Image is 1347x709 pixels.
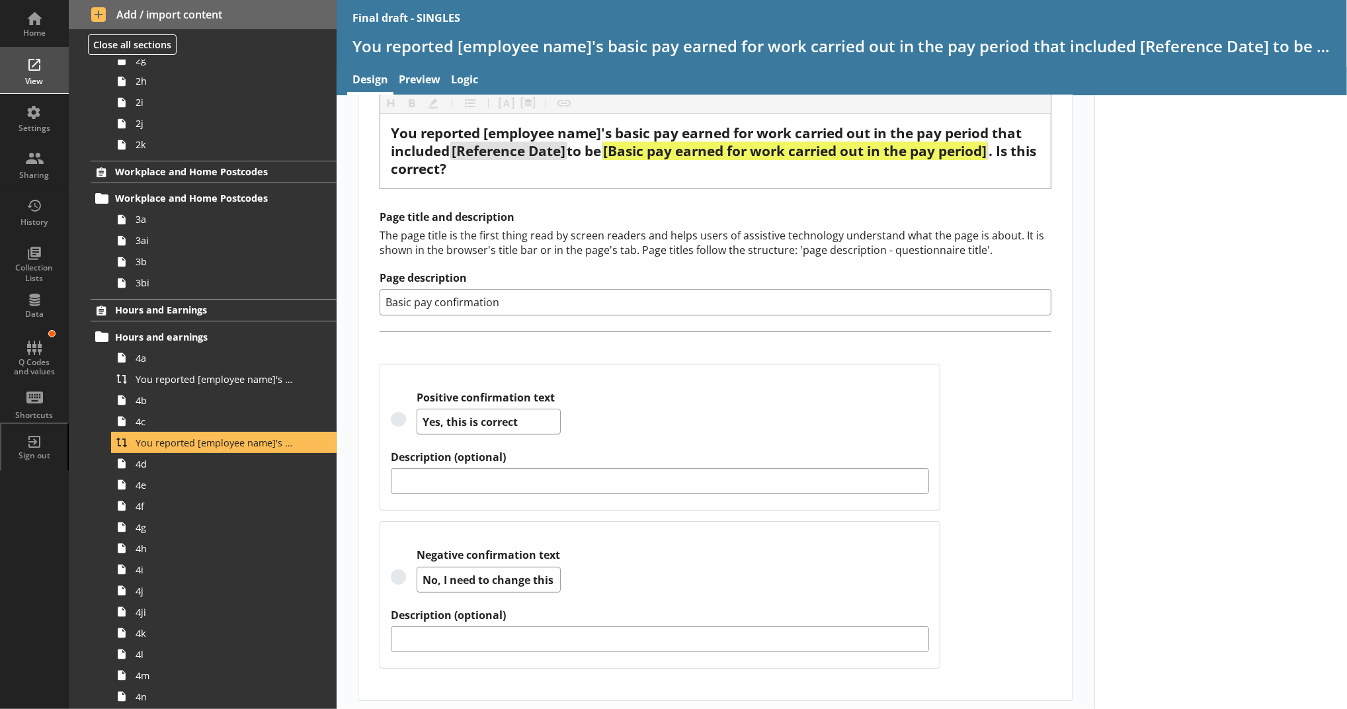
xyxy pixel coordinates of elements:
span: You reported [employee name]'s basic pay earned for work carried out in the pay period that inclu... [136,437,298,449]
a: 4h [111,538,337,559]
div: Sharing [11,170,58,181]
div: Final draft - SINGLES [352,11,460,25]
h1: You reported [employee name]'s basic pay earned for work carried out in the pay period that inclu... [352,36,1331,56]
span: Workplace and Home Postcodes [115,165,292,178]
textarea: No, I need to change this [417,567,561,593]
span: 4a [136,352,298,364]
span: Hours and earnings [115,331,292,343]
li: Workplace and Home PostcodesWorkplace and Home Postcodes3a3ai3b3bi [69,161,337,294]
a: 4e [111,474,337,495]
a: Design [347,67,393,95]
span: 4h [136,542,298,555]
h2: Page title and description [380,210,1051,224]
span: 3ai [136,234,298,247]
a: 4m [111,665,337,686]
div: Settings [11,123,58,134]
a: 4f [111,495,337,517]
span: 4f [136,500,298,513]
span: 4m [136,669,298,682]
a: Logic [446,67,483,95]
a: 4a [111,347,337,368]
a: 4j [111,580,337,601]
label: Description (optional) [391,608,928,622]
a: 4g [111,517,337,538]
a: You reported [employee name]'s basic pay earned for work carried out in the pay period that inclu... [111,432,337,453]
span: 4g [136,521,298,534]
span: 2j [136,117,298,130]
a: 4l [111,644,337,665]
span: 3bi [136,276,298,289]
div: Data [11,309,58,319]
a: 3ai [111,230,337,251]
span: 3a [136,213,298,226]
a: 3a [111,209,337,230]
a: Preview [393,67,446,95]
span: You reported [employee name]'s pay period that included [Reference Date] to be [Untitled answer].... [136,373,298,386]
span: Add / import content [91,7,315,22]
a: 4k [111,622,337,644]
div: View [11,76,58,87]
span: 4n [136,690,298,703]
span: 2i [136,96,298,108]
label: Page description [380,271,1051,285]
div: Q Codes and values [11,358,58,377]
label: Positive confirmation text [417,391,561,405]
span: 4d [136,458,298,470]
span: 4e [136,479,298,491]
span: 2k [136,138,298,151]
a: 4i [111,559,337,580]
span: Workplace and Home Postcodes [115,192,292,204]
span: 2g [136,54,298,66]
a: Hours and Earnings [91,299,337,321]
div: Home [11,28,58,38]
a: 3bi [111,272,337,294]
span: 4ji [136,606,298,618]
span: You reported [employee name]'s basic pay earned for work carried out in the pay period that included [391,124,1025,160]
span: to be [567,142,602,160]
span: 4i [136,563,298,576]
div: Confirmation question [391,124,1040,178]
label: Negative confirmation text [417,548,561,562]
a: 4b [111,390,337,411]
a: 2j [111,113,337,134]
span: 4c [136,415,298,428]
textarea: Yes, this is correct [417,409,561,435]
a: 3b [111,251,337,272]
span: 4l [136,648,298,661]
a: Hours and earnings [91,326,337,347]
a: 2k [111,134,337,155]
span: Hours and Earnings [115,304,292,316]
button: Close all sections [88,34,177,55]
span: 4k [136,627,298,640]
a: 2h [111,71,337,92]
a: 4n [111,686,337,707]
span: 4b [136,394,298,407]
label: Description (optional) [391,450,928,464]
a: 4c [111,411,337,432]
span: . Is this correct? [391,142,1039,178]
span: 3b [136,255,298,268]
li: Workplace and Home Postcodes3a3ai3b3bi [97,188,337,294]
span: 2h [136,75,298,87]
span: 4j [136,585,298,597]
div: Collection Lists [11,263,58,283]
a: You reported [employee name]'s pay period that included [Reference Date] to be [Untitled answer].... [111,368,337,390]
a: 4d [111,453,337,474]
a: Workplace and Home Postcodes [91,161,337,183]
a: 2i [111,92,337,113]
a: 4ji [111,601,337,622]
a: Workplace and Home Postcodes [91,188,337,209]
div: Shortcuts [11,410,58,421]
span: [Basic pay earned for work carried out in the pay period] [603,142,987,160]
span: [Reference Date] [452,142,565,160]
div: The page title is the first thing read by screen readers and helps users of assistive technology ... [380,228,1051,257]
a: 2g [111,50,337,71]
div: Sign out [11,450,58,461]
div: History [11,217,58,228]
